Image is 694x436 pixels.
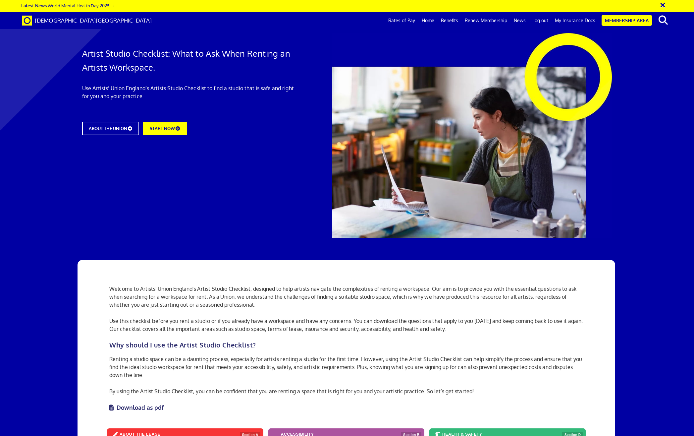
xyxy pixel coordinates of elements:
[438,12,461,29] a: Benefits
[109,317,583,333] p: Use this checklist before you rent a studio or if you already have a workspace and have any conce...
[82,122,139,135] a: ABOUT THE UNION
[653,13,673,27] button: search
[143,122,187,135] a: START NOW
[385,12,418,29] a: Rates of Pay
[552,12,599,29] a: My Insurance Docs
[109,404,164,411] a: Download as pdf
[109,387,583,395] p: By using the Artist Studio Checklist, you can be confident that you are renting a space that is r...
[21,3,48,8] strong: Latest News:
[461,12,510,29] a: Renew Membership
[17,12,157,29] a: Brand [DEMOGRAPHIC_DATA][GEOGRAPHIC_DATA]
[82,46,297,74] h1: Artist Studio Checklist: What to Ask When Renting an Artists Workspace.
[109,285,583,309] p: Welcome to Artists' Union England's Artist Studio Checklist, designed to help artists navigate th...
[418,12,438,29] a: Home
[35,17,152,24] span: [DEMOGRAPHIC_DATA][GEOGRAPHIC_DATA]
[510,12,529,29] a: News
[82,84,297,100] p: Use Artists’ Union England’s Artists Studio Checklist to find a studio that is safe and right for...
[602,15,652,26] a: Membership Area
[109,341,583,348] h2: Why should I use the Artist Studio Checklist?
[21,3,115,8] a: Latest News:World Mental Health Day 2025 →
[529,12,552,29] a: Log out
[109,355,583,379] p: Renting a studio space can be a daunting process, especially for artists renting a studio for the...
